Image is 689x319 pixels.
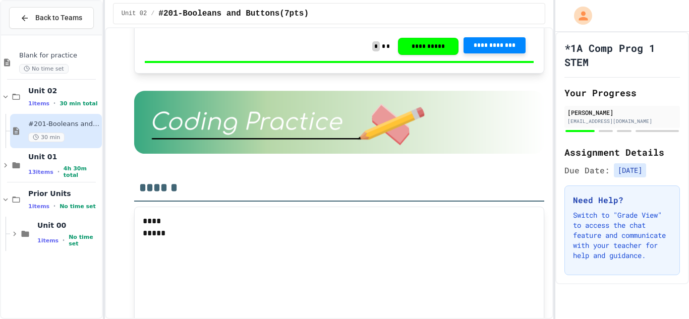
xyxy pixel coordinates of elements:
[28,86,100,95] span: Unit 02
[19,51,100,60] span: Blank for practice
[53,202,55,210] span: •
[614,163,646,177] span: [DATE]
[28,133,65,142] span: 30 min
[28,100,49,107] span: 1 items
[60,203,96,210] span: No time set
[573,210,671,261] p: Switch to "Grade View" to access the chat feature and communicate with your teacher for help and ...
[63,236,65,244] span: •
[28,169,53,175] span: 13 items
[158,8,309,20] span: #201-Booleans and Buttons(7pts)
[37,237,59,244] span: 1 items
[28,203,49,210] span: 1 items
[28,189,100,198] span: Prior Units
[37,221,100,230] span: Unit 00
[28,120,100,129] span: #201-Booleans and Buttons(7pts)
[563,4,595,27] div: My Account
[28,152,100,161] span: Unit 01
[573,194,671,206] h3: Need Help?
[64,165,100,178] span: 4h 30m total
[58,168,60,176] span: •
[567,117,677,125] div: [EMAIL_ADDRESS][DOMAIN_NAME]
[53,99,55,107] span: •
[35,13,82,23] span: Back to Teams
[122,10,147,18] span: Unit 02
[564,145,680,159] h2: Assignment Details
[19,64,69,74] span: No time set
[564,41,680,69] h1: *1A Comp Prog 1 STEM
[60,100,97,107] span: 30 min total
[564,164,610,176] span: Due Date:
[69,234,100,247] span: No time set
[564,86,680,100] h2: Your Progress
[151,10,154,18] span: /
[567,108,677,117] div: [PERSON_NAME]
